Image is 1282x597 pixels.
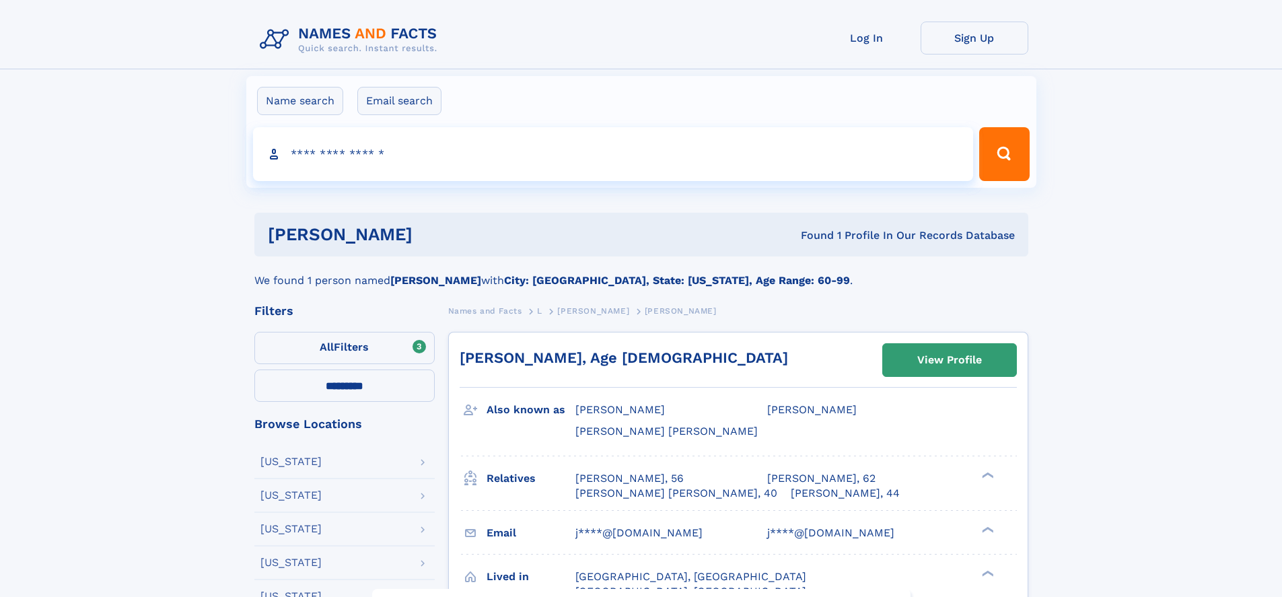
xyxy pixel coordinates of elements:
[487,565,575,588] h3: Lived in
[357,87,441,115] label: Email search
[575,570,806,583] span: [GEOGRAPHIC_DATA], [GEOGRAPHIC_DATA]
[978,525,995,534] div: ❯
[606,228,1015,243] div: Found 1 Profile In Our Records Database
[921,22,1028,55] a: Sign Up
[537,306,542,316] span: L
[260,456,322,467] div: [US_STATE]
[813,22,921,55] a: Log In
[254,256,1028,289] div: We found 1 person named with .
[767,403,857,416] span: [PERSON_NAME]
[917,345,982,376] div: View Profile
[537,302,542,319] a: L
[254,332,435,364] label: Filters
[460,349,788,366] a: [PERSON_NAME], Age [DEMOGRAPHIC_DATA]
[767,471,876,486] a: [PERSON_NAME], 62
[268,226,607,243] h1: [PERSON_NAME]
[254,305,435,317] div: Filters
[978,470,995,479] div: ❯
[254,418,435,430] div: Browse Locations
[260,524,322,534] div: [US_STATE]
[504,274,850,287] b: City: [GEOGRAPHIC_DATA], State: [US_STATE], Age Range: 60-99
[575,403,665,416] span: [PERSON_NAME]
[883,344,1016,376] a: View Profile
[557,306,629,316] span: [PERSON_NAME]
[448,302,522,319] a: Names and Facts
[260,557,322,568] div: [US_STATE]
[254,22,448,58] img: Logo Names and Facts
[487,467,575,490] h3: Relatives
[320,341,334,353] span: All
[575,425,758,437] span: [PERSON_NAME] [PERSON_NAME]
[390,274,481,287] b: [PERSON_NAME]
[487,522,575,545] h3: Email
[978,569,995,577] div: ❯
[253,127,974,181] input: search input
[557,302,629,319] a: [PERSON_NAME]
[487,398,575,421] h3: Also known as
[979,127,1029,181] button: Search Button
[257,87,343,115] label: Name search
[645,306,717,316] span: [PERSON_NAME]
[260,490,322,501] div: [US_STATE]
[575,471,684,486] a: [PERSON_NAME], 56
[575,486,777,501] a: [PERSON_NAME] [PERSON_NAME], 40
[791,486,900,501] a: [PERSON_NAME], 44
